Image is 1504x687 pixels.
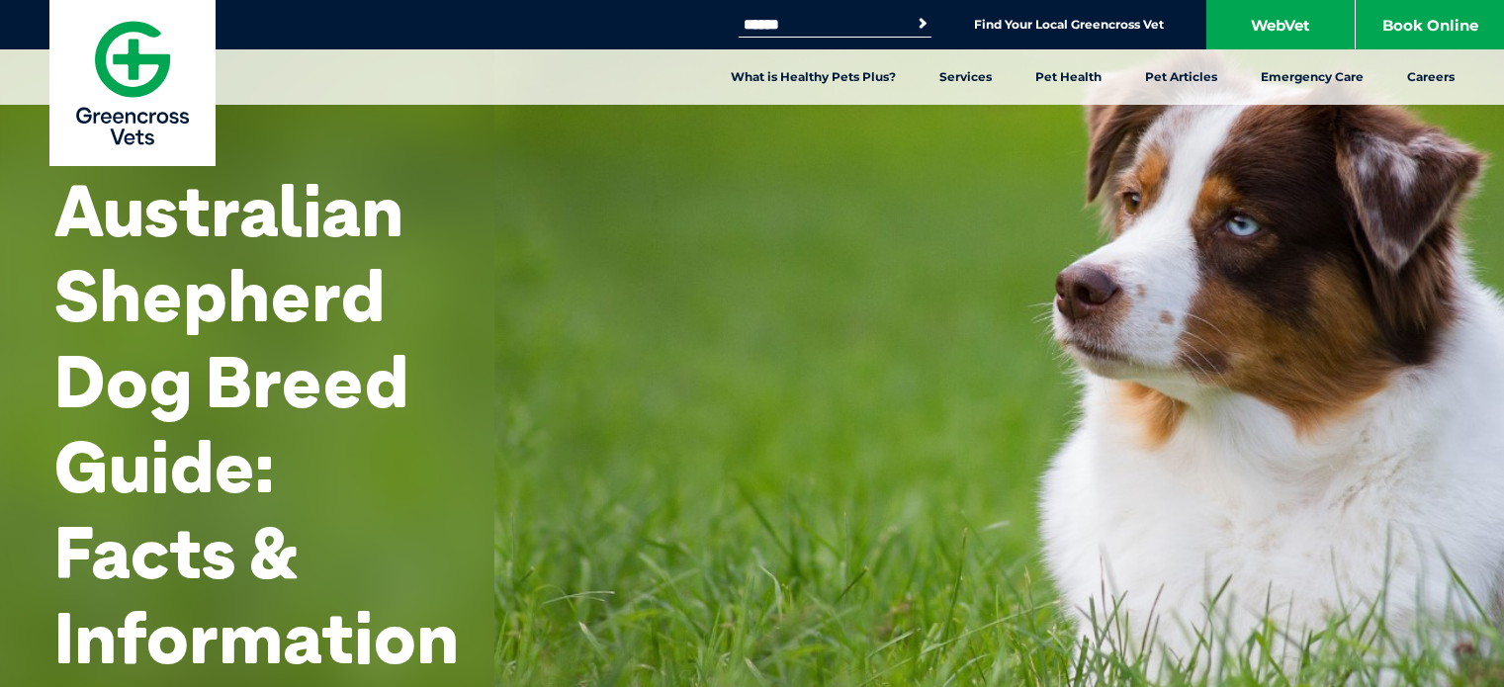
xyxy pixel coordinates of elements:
[709,49,918,105] a: What is Healthy Pets Plus?
[1123,49,1239,105] a: Pet Articles
[918,49,1014,105] a: Services
[974,17,1164,33] a: Find Your Local Greencross Vet
[1239,49,1385,105] a: Emergency Care
[913,14,932,34] button: Search
[1385,49,1476,105] a: Careers
[54,168,459,680] h1: Australian Shepherd Dog Breed Guide: Facts & Information
[1014,49,1123,105] a: Pet Health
